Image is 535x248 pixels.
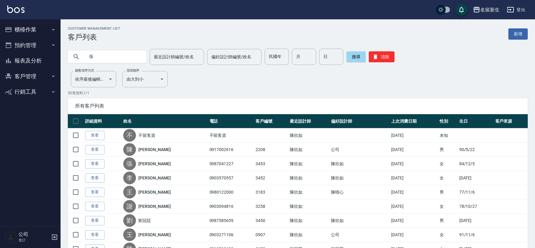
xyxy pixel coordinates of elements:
[68,33,120,41] h3: 客戶列表
[329,228,390,242] td: 公司
[390,128,438,143] td: [DATE]
[138,147,170,153] a: [PERSON_NAME]
[458,228,494,242] td: 91/11/6
[123,172,136,184] div: 李
[288,185,329,199] td: 陳欣如
[458,214,494,228] td: [DATE]
[127,68,139,73] label: 呈現順序
[138,217,151,224] a: 劉冠廷
[254,171,288,185] td: 3452
[254,185,288,199] td: 3183
[138,232,170,238] a: [PERSON_NAME]
[390,157,438,171] td: [DATE]
[7,5,25,13] img: Logo
[138,132,155,138] a: 不留客資
[208,143,254,157] td: 0917002616
[138,189,170,195] a: [PERSON_NAME]
[123,214,136,227] div: 劉
[208,228,254,242] td: 0903271106
[254,143,288,157] td: 2208
[288,214,329,228] td: 陳欣如
[508,28,528,40] a: 新增
[390,228,438,242] td: [DATE]
[438,157,458,171] td: 女
[85,230,104,240] a: 查看
[438,199,458,214] td: 女
[455,4,467,16] button: save
[504,4,528,15] button: 登出
[138,203,170,209] a: [PERSON_NAME]
[458,143,494,157] td: 90/5/22
[458,185,494,199] td: 77/11/6
[122,71,168,87] div: 由大到小
[68,27,120,31] h2: Customer Management List
[438,228,458,242] td: 女
[494,114,528,128] th: 客戶來源
[329,185,390,199] td: 陳晴心
[68,90,528,96] p: 50 筆資料, 1 / 1
[288,157,329,171] td: 陳欣如
[438,185,458,199] td: 男
[2,22,58,37] button: 櫃檯作業
[123,157,136,170] div: 張
[208,214,254,228] td: 0987585659
[458,114,494,128] th: 生日
[208,199,254,214] td: 0903094816
[390,114,438,128] th: 上次消費日期
[254,114,288,128] th: 客戶編號
[208,185,254,199] td: 0980122000
[208,128,254,143] td: 不留客資
[123,200,136,213] div: 謝
[2,37,58,53] button: 預約管理
[471,4,502,16] button: 名留新生
[208,114,254,128] th: 電話
[18,231,49,237] h5: 公司
[123,186,136,198] div: 王
[75,103,520,109] span: 所有客戶列表
[85,173,104,183] a: 查看
[138,175,170,181] a: [PERSON_NAME]
[2,53,58,69] button: 報表及分析
[85,159,104,169] a: 查看
[438,143,458,157] td: 男
[458,199,494,214] td: 78/10/27
[85,188,104,197] a: 查看
[71,71,116,87] div: 依序最後編輯時間
[254,214,288,228] td: 3450
[438,214,458,228] td: 男
[5,231,17,243] img: Person
[288,143,329,157] td: 陳欣如
[123,129,136,142] div: 不
[2,84,58,100] button: 行銷工具
[122,114,208,128] th: 姓名
[85,49,142,65] input: 搜尋關鍵字
[254,228,288,242] td: 0907
[288,171,329,185] td: 陳欣如
[288,199,329,214] td: 陳欣如
[390,214,438,228] td: [DATE]
[390,143,438,157] td: [DATE]
[438,128,458,143] td: 未知
[438,171,458,185] td: 女
[288,128,329,143] td: 陳欣如
[85,202,104,211] a: 查看
[254,199,288,214] td: 3258
[390,171,438,185] td: [DATE]
[288,114,329,128] th: 最近設計師
[2,69,58,84] button: 客戶管理
[138,161,170,167] a: [PERSON_NAME]
[329,143,390,157] td: 公司
[254,157,288,171] td: 3453
[369,51,395,62] button: 清除
[458,157,494,171] td: 84/12/5
[85,216,104,225] a: 查看
[329,157,390,171] td: 陳欣如
[438,114,458,128] th: 性別
[18,237,49,243] p: 會計
[123,143,136,156] div: 陳
[84,114,122,128] th: 詳細資料
[208,157,254,171] td: 0987041227
[75,68,94,73] label: 顧客排序方式
[480,6,500,14] div: 名留新生
[85,131,104,140] a: 查看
